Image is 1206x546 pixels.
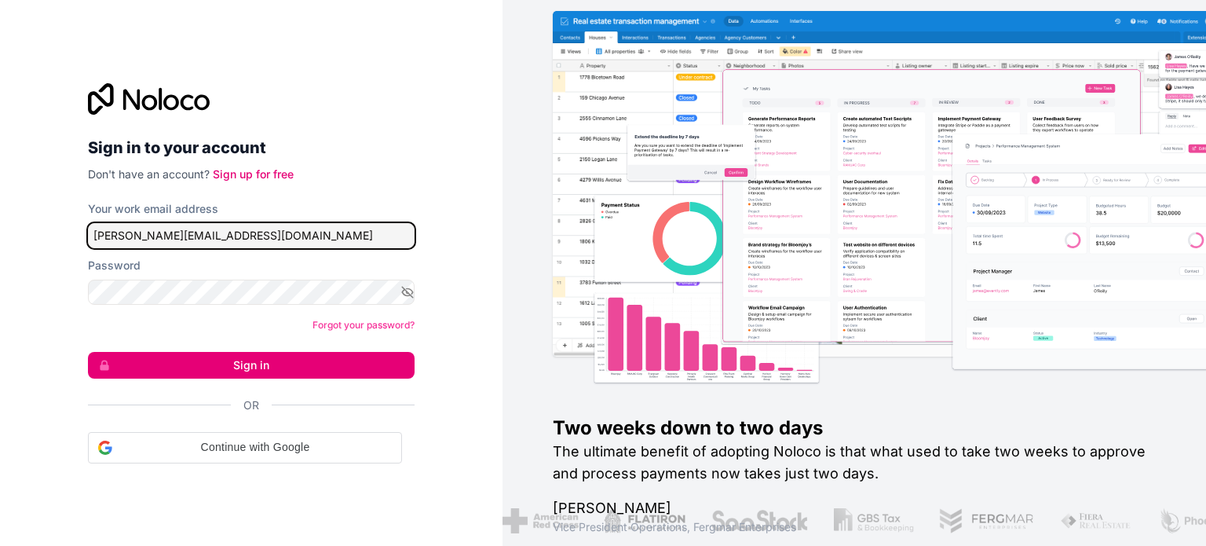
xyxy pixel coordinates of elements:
a: Forgot your password? [312,319,415,331]
img: /assets/american-red-cross-BAupjrZR.png [502,508,579,533]
h2: Sign in to your account [88,134,415,162]
label: Your work email address [88,201,218,217]
a: Sign up for free [213,167,294,181]
span: Don't have an account? [88,167,210,181]
input: Email address [88,223,415,248]
input: Password [88,280,415,305]
h1: Vice President Operations , Fergmar Enterprises [553,519,1156,535]
label: Password [88,258,141,273]
div: Continue with Google [88,432,402,464]
h1: [PERSON_NAME] [553,497,1156,519]
button: Sign in [88,352,415,379]
h2: The ultimate benefit of adopting Noloco is that what used to take two weeks to approve and proces... [553,441,1156,485]
h1: Two weeks down to two days [553,416,1156,441]
span: Or [243,398,259,413]
span: Continue with Google [119,439,392,456]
